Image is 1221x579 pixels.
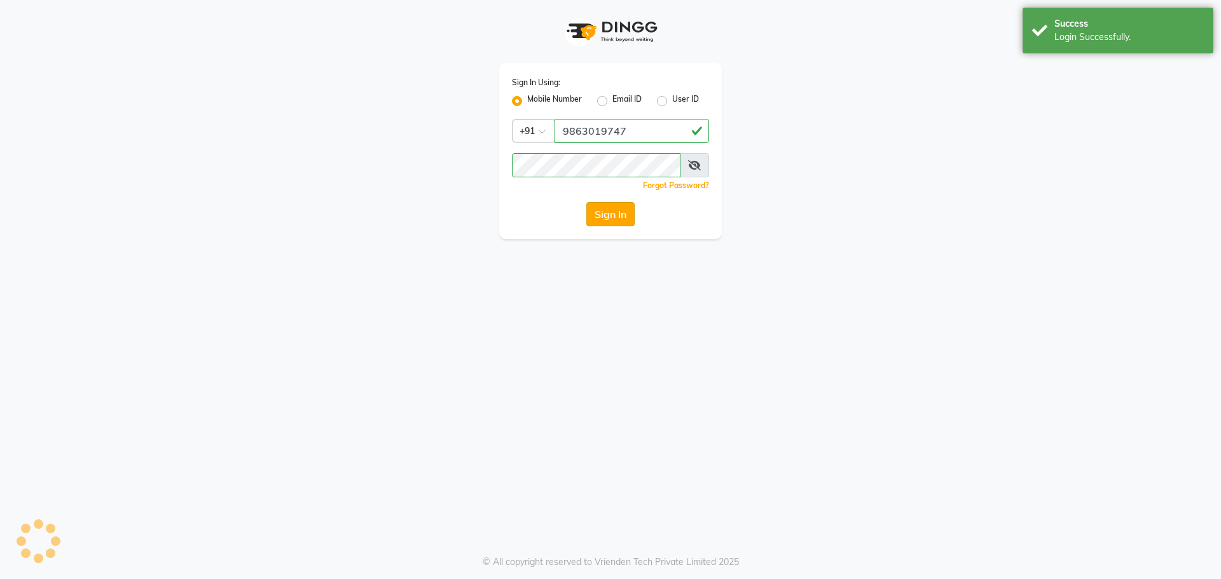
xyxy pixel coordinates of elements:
label: User ID [672,93,699,109]
label: Email ID [612,93,642,109]
div: Success [1054,17,1204,31]
img: logo1.svg [560,13,661,50]
input: Username [555,119,709,143]
div: Login Successfully. [1054,31,1204,44]
button: Sign In [586,202,635,226]
label: Mobile Number [527,93,582,109]
a: Forgot Password? [643,181,709,190]
label: Sign In Using: [512,77,560,88]
input: Username [512,153,680,177]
